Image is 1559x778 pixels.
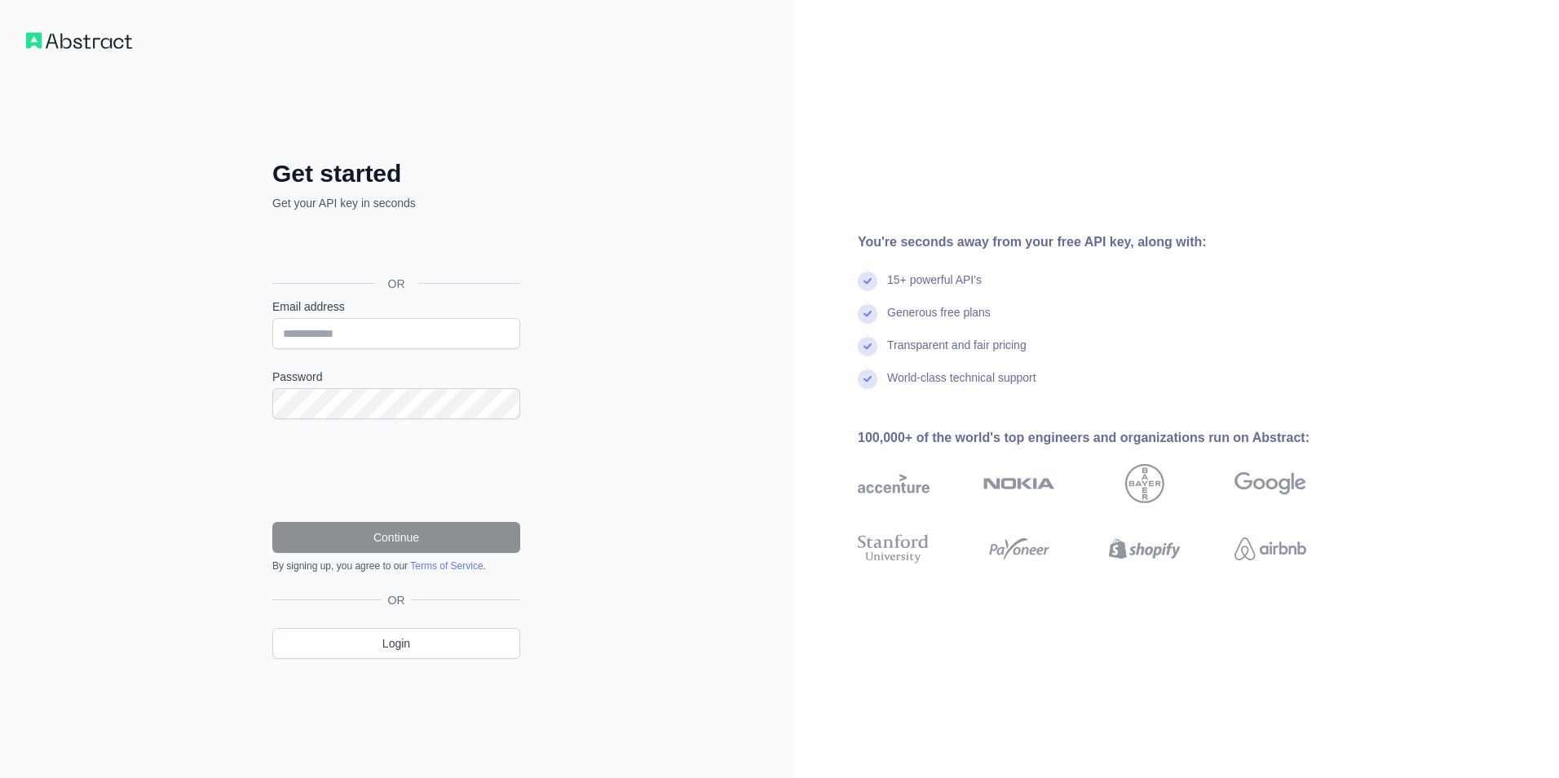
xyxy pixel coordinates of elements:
[1125,464,1164,503] img: bayer
[375,276,418,292] span: OR
[382,592,412,608] span: OR
[858,369,877,389] img: check mark
[272,439,520,502] iframe: reCAPTCHA
[272,195,520,211] p: Get your API key in seconds
[272,628,520,659] a: Login
[272,522,520,553] button: Continue
[983,531,1055,567] img: payoneer
[272,298,520,315] label: Email address
[1234,464,1306,503] img: google
[858,337,877,356] img: check mark
[272,369,520,385] label: Password
[858,531,930,567] img: stanford university
[983,464,1055,503] img: nokia
[887,304,991,337] div: Generous free plans
[410,560,483,572] a: Terms of Service
[272,559,520,572] div: By signing up, you agree to our .
[858,304,877,324] img: check mark
[1234,531,1306,567] img: airbnb
[887,369,1036,402] div: World-class technical support
[272,159,520,188] h2: Get started
[264,229,525,265] iframe: Sign in with Google Button
[887,337,1027,369] div: Transparent and fair pricing
[26,33,132,49] img: Workflow
[887,272,982,304] div: 15+ powerful API's
[1109,531,1181,567] img: shopify
[858,272,877,291] img: check mark
[858,464,930,503] img: accenture
[858,232,1358,252] div: You're seconds away from your free API key, along with:
[858,428,1358,448] div: 100,000+ of the world's top engineers and organizations run on Abstract:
